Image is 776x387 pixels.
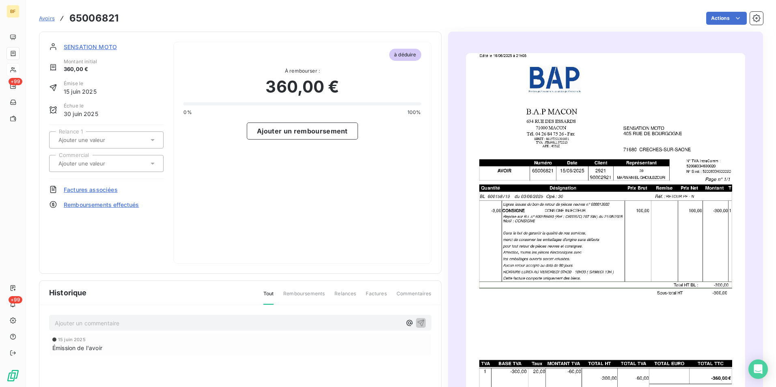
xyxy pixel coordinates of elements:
[69,11,119,26] h3: 65006821
[39,15,55,21] span: Avoirs
[52,344,102,352] span: Émission de l'avoir
[397,290,431,304] span: Commentaires
[9,296,22,303] span: +99
[49,287,87,298] span: Historique
[64,87,97,96] span: 15 juin 2025
[366,290,386,304] span: Factures
[64,200,139,209] span: Remboursements effectués
[183,109,192,116] span: 0%
[265,75,339,99] span: 360,00 €
[6,369,19,382] img: Logo LeanPay
[183,67,421,75] span: À rembourser :
[283,290,325,304] span: Remboursements
[706,12,747,25] button: Actions
[64,43,117,51] span: SENSATION MOTO
[58,160,139,167] input: Ajouter une valeur
[334,290,356,304] span: Relances
[247,123,358,140] button: Ajouter un remboursement
[9,78,22,85] span: +99
[263,290,274,305] span: Tout
[748,359,768,379] div: Open Intercom Messenger
[407,109,421,116] span: 100%
[389,49,421,61] span: à déduire
[58,337,86,342] span: 15 juin 2025
[58,136,139,144] input: Ajouter une valeur
[64,80,97,87] span: Émise le
[64,65,97,73] span: 360,00 €
[64,102,98,110] span: Échue le
[6,5,19,18] div: BF
[64,185,118,194] span: Factures associées
[39,14,55,22] a: Avoirs
[64,58,97,65] span: Montant initial
[64,110,98,118] span: 30 juin 2025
